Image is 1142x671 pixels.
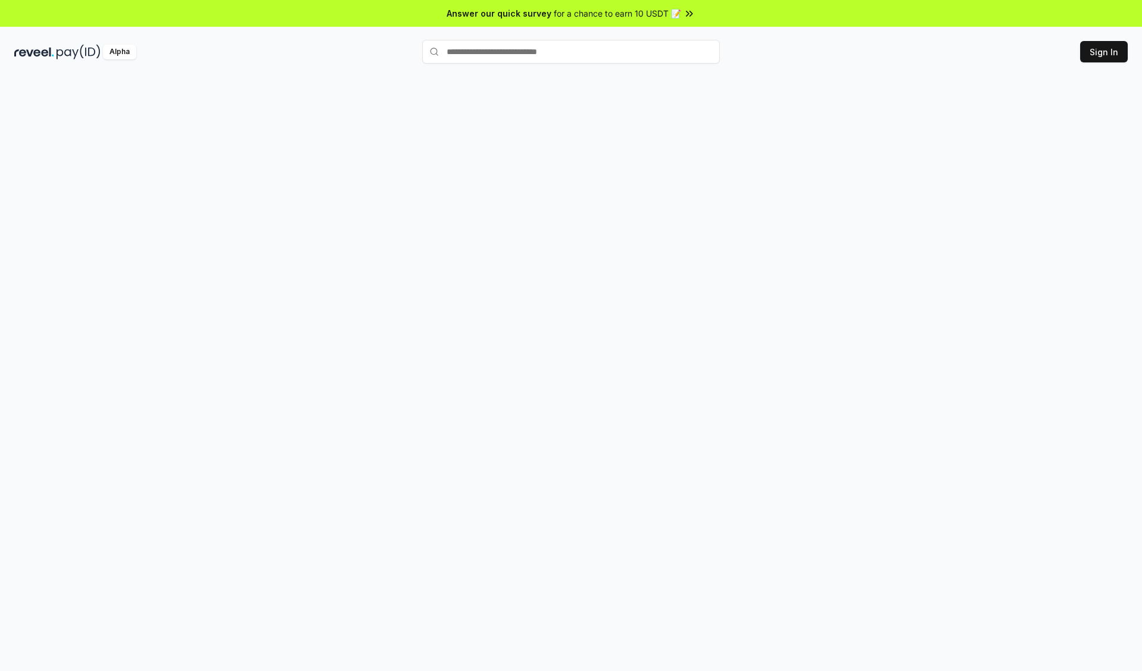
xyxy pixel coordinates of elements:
span: Answer our quick survey [447,7,551,20]
div: Alpha [103,45,136,59]
button: Sign In [1080,41,1128,62]
span: for a chance to earn 10 USDT 📝 [554,7,681,20]
img: pay_id [57,45,101,59]
img: reveel_dark [14,45,54,59]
